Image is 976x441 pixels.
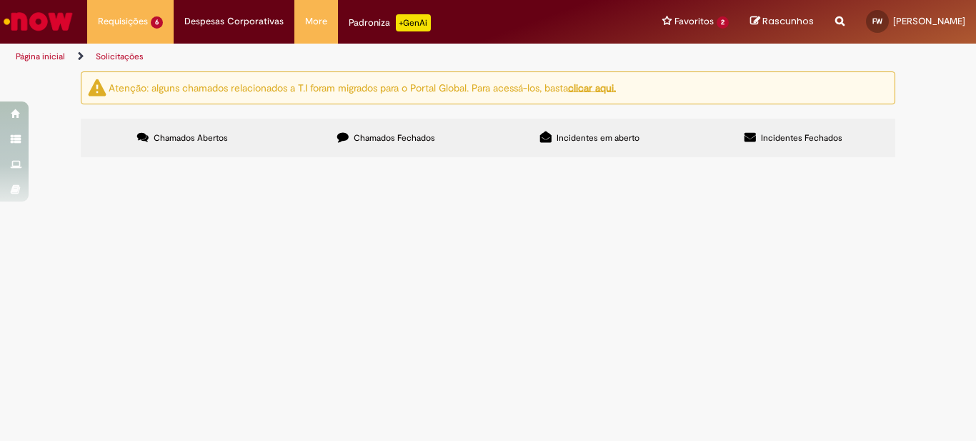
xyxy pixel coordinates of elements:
[872,16,882,26] span: FW
[717,16,729,29] span: 2
[761,132,842,144] span: Incidentes Fechados
[893,15,965,27] span: [PERSON_NAME]
[98,14,148,29] span: Requisições
[762,14,814,28] span: Rascunhos
[396,14,431,31] p: +GenAi
[154,132,228,144] span: Chamados Abertos
[109,81,616,94] ng-bind-html: Atenção: alguns chamados relacionados a T.I foram migrados para o Portal Global. Para acessá-los,...
[305,14,327,29] span: More
[151,16,163,29] span: 6
[16,51,65,62] a: Página inicial
[184,14,284,29] span: Despesas Corporativas
[674,14,714,29] span: Favoritos
[557,132,639,144] span: Incidentes em aberto
[750,15,814,29] a: Rascunhos
[96,51,144,62] a: Solicitações
[354,132,435,144] span: Chamados Fechados
[349,14,431,31] div: Padroniza
[568,81,616,94] a: clicar aqui.
[1,7,75,36] img: ServiceNow
[11,44,640,70] ul: Trilhas de página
